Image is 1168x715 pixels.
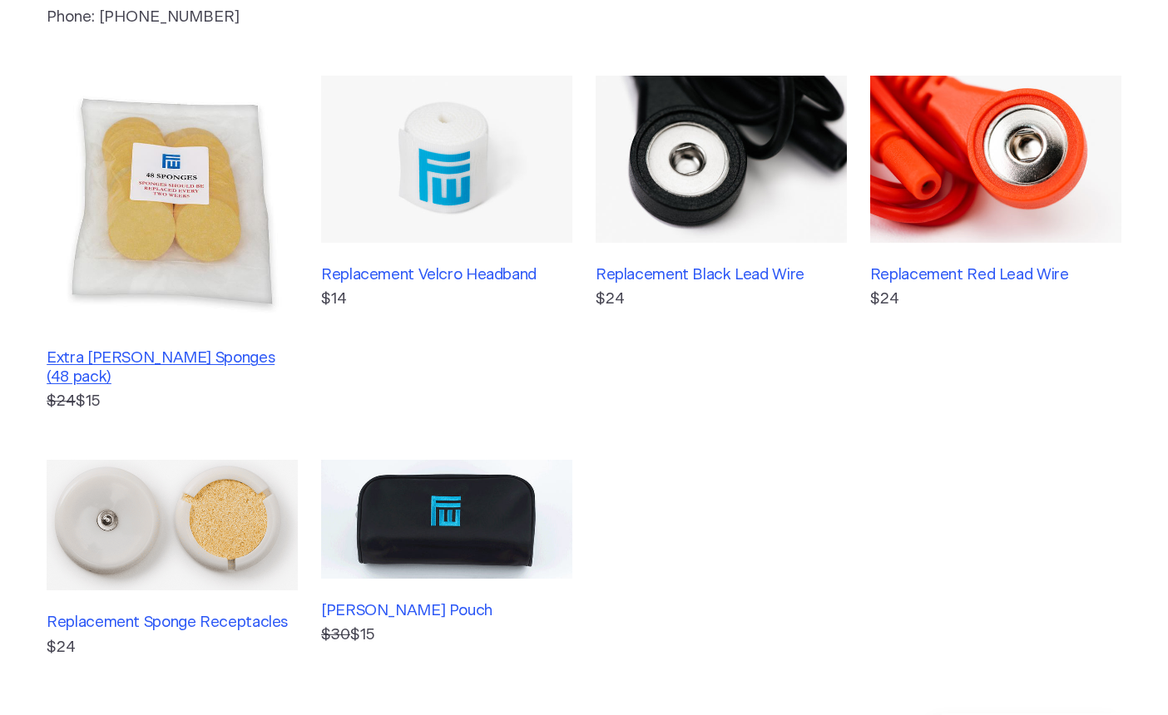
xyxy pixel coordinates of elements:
p: $14 [321,288,572,311]
img: Replacement Black Lead Wire [596,76,847,243]
img: Replacement Sponge Receptacles [47,460,298,591]
a: Extra [PERSON_NAME] Sponges (48 pack) $24$15 [47,76,298,414]
a: Replacement Black Lead Wire$24 [596,76,847,414]
a: Replacement Red Lead Wire$24 [870,76,1121,414]
p: $15 [47,390,298,413]
p: $24 [47,636,298,659]
a: Replacement Velcro Headband$14 [321,76,572,414]
h3: Replacement Velcro Headband [321,266,572,284]
img: Replacement Velcro Headband [321,76,572,243]
img: Replacement Red Lead Wire [870,76,1121,243]
h3: Replacement Black Lead Wire [596,266,847,284]
p: $15 [321,624,572,647]
p: $24 [870,288,1121,311]
img: Extra Fisher Wallace Sponges (48 pack) [47,76,298,327]
s: $24 [47,393,76,409]
img: Fisher Wallace Pouch [321,460,572,579]
h3: Replacement Sponge Receptacles [47,614,298,632]
h3: [PERSON_NAME] Pouch [321,602,572,620]
a: [PERSON_NAME] Pouch $30$15 [321,460,572,659]
a: Replacement Sponge Receptacles$24 [47,460,298,659]
p: Phone: [PHONE_NUMBER] [47,6,725,29]
h3: Extra [PERSON_NAME] Sponges (48 pack) [47,349,298,387]
s: $30 [321,627,350,643]
p: $24 [596,288,847,311]
h3: Replacement Red Lead Wire [870,266,1121,284]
